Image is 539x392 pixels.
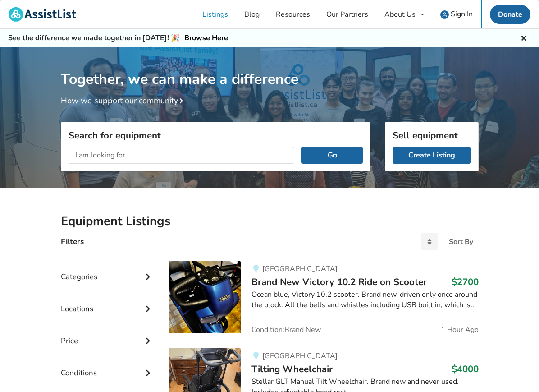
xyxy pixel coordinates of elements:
[61,47,479,88] h1: Together, we can make a difference
[69,147,295,164] input: I am looking for...
[441,326,479,333] span: 1 Hour Ago
[61,318,155,350] div: Price
[251,290,478,310] div: Ocean blue, Victory 10.2 scooter. Brand new, driven only once around the block. All the bells and...
[251,326,321,333] span: Condition: Brand New
[61,286,155,318] div: Locations
[169,261,478,341] a: mobility-brand new victory 10.2 ride on scooter[GEOGRAPHIC_DATA]Brand New Victory 10.2 Ride on Sc...
[490,5,530,24] a: Donate
[451,9,473,19] span: Sign In
[169,261,241,333] img: mobility-brand new victory 10.2 ride on scooter
[393,147,471,164] a: Create Listing
[262,264,338,274] span: [GEOGRAPHIC_DATA]
[8,33,228,43] h5: See the difference we made together in [DATE]! 🎉
[9,7,76,22] img: assistlist-logo
[318,0,376,28] a: Our Partners
[268,0,318,28] a: Resources
[61,350,155,382] div: Conditions
[449,238,473,245] div: Sort By
[61,254,155,286] div: Categories
[251,276,427,288] span: Brand New Victory 10.2 Ride on Scooter
[236,0,268,28] a: Blog
[384,11,416,18] div: About Us
[393,129,471,141] h3: Sell equipment
[61,236,84,247] h4: Filters
[194,0,236,28] a: Listings
[301,147,362,164] button: Go
[251,363,333,375] span: Tilting Wheelchair
[69,129,363,141] h3: Search for equipment
[184,33,228,43] a: Browse Here
[440,10,449,19] img: user icon
[262,351,338,361] span: [GEOGRAPHIC_DATA]
[61,213,479,229] h2: Equipment Listings
[432,0,481,28] a: user icon Sign In
[452,363,479,375] h3: $4000
[61,95,187,106] a: How we support our community
[452,276,479,288] h3: $2700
